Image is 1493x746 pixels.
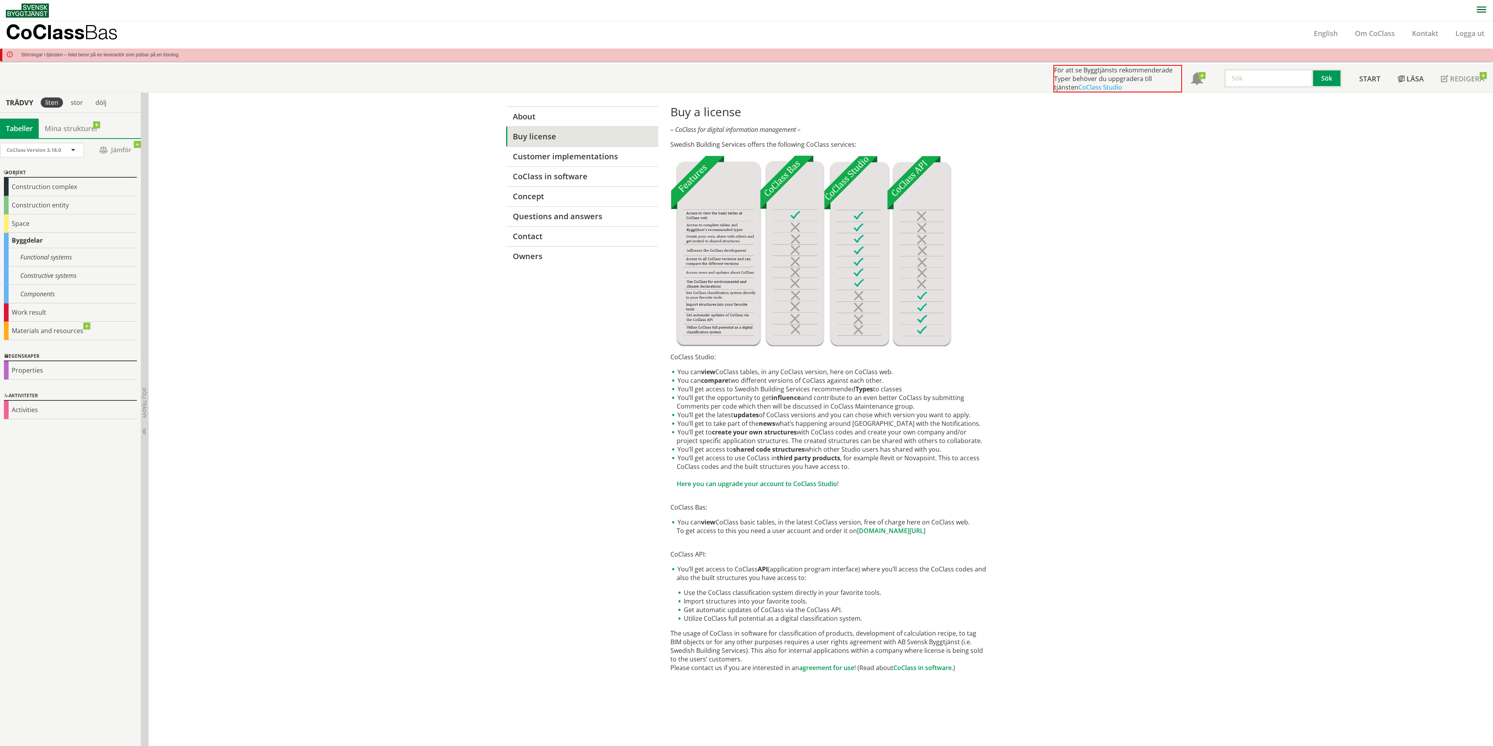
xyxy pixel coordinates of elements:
[733,411,759,419] strong: updates
[670,105,987,702] div: CoClass Bas: The usage of CoClass in software for classification of products, development of calc...
[1432,65,1493,92] a: Redigera
[670,140,987,149] p: Swedish Building Services offers the following CoClass services:
[4,267,137,285] div: Constructive systems
[670,411,987,419] li: You’ll get the latest of CoClass versions and you can chose which version you want to apply.
[677,597,987,605] li: Import structures into your favorite tools.
[6,27,118,36] p: CoClass
[4,168,137,178] div: Objekt
[506,106,658,126] a: About
[670,105,987,119] h1: Buy a license
[799,663,854,672] a: agreement for use
[677,614,987,623] li: Utilize CoClass full potential as a digital classification system.
[670,125,801,134] em: – CoClass for digital information management –
[506,146,658,166] a: Customer implementations
[670,419,987,428] li: You’ll get to take part of the what’s happening around [GEOGRAPHIC_DATA] with the Notifications.
[670,368,987,376] li: You can CoClass tables, in any CoClass version, here on CoClass web.
[506,246,658,266] a: Owners
[677,588,987,597] li: Use the CoClass classification system directly in your favorite tools.
[506,126,658,146] a: Buy license
[1346,29,1403,38] a: Om CoClass
[701,368,715,376] strong: view
[4,391,137,401] div: Aktiviteter
[1447,29,1493,38] a: Logga ut
[4,196,137,214] div: Construction entity
[670,376,987,385] li: You can two different versions of CoClass against each other.
[1351,65,1389,92] a: Start
[670,428,987,445] li: You’ll get to with CoClass codes and create your own company and/or project specific application ...
[6,4,49,18] img: Svensk Byggtjänst
[1078,83,1122,92] a: CoClass Studio
[4,178,137,196] div: Construction complex
[4,322,137,340] div: Materials and resources
[41,97,63,108] div: liten
[4,285,137,303] div: Components
[4,248,137,267] div: Functional systems
[1191,73,1203,86] span: Notifikationer
[4,303,137,322] div: Work result
[771,393,801,402] strong: influence
[4,401,137,419] div: Activities
[1389,65,1432,92] a: Läsa
[777,454,840,462] strong: third party products
[4,214,137,233] div: Space
[893,663,952,672] a: CoClass in software
[670,445,987,454] li: You’ll get access to which other Studio users has shared with you.
[91,97,111,108] div: dölj
[506,166,658,186] a: CoClass in software
[2,98,38,107] div: Trädvy
[670,541,987,559] p: CoClass API:
[1359,74,1380,83] span: Start
[677,479,837,488] a: Here you can upgrade your account to CoClass Studio
[758,565,768,573] strong: API
[7,146,61,153] span: CoClass Version 3.18.0
[857,526,925,535] a: [DOMAIN_NAME][URL]
[1224,69,1313,88] input: Sök
[141,387,148,418] span: Dölj trädvy
[84,20,118,43] span: Bas
[670,565,987,623] li: You’ll get access to CoClass (application program interface) where you’ll access the CoClass code...
[66,97,88,108] div: stor
[92,143,139,157] span: Jämför
[1313,69,1342,88] button: Sök
[4,233,137,248] div: Byggdelar
[670,393,987,411] li: You’ll get the opportunity to get and contribute to an even better CoClass by submitting Comments...
[1407,74,1424,83] span: Läsa
[1053,65,1182,92] div: För att se Byggtjänsts rekommenderade Typer behöver du uppgradera till tjänsten
[670,454,987,488] li: You’ll get access to use CoClass in , for example Revit or Novapoint. This to access CoClass code...
[712,428,797,436] strong: create your own structures
[677,605,987,614] li: Get automatic updates of CoClass via the CoClass API.
[670,155,952,346] img: Tjnster-Tabell_CoClassBas-Studio-API-ENG2022-12-22.jpg
[701,518,715,526] strong: view
[670,518,987,535] li: You can CoClass basic tables, in the latest CoClass version, free of charge here on CoClass web. ...
[4,352,137,361] div: Egenskaper
[733,445,805,454] strong: shared code structures
[670,353,987,361] p: CoClass Studio:
[506,206,658,226] a: Questions and answers
[855,385,873,393] strong: Types
[1305,29,1346,38] a: English
[39,119,104,138] a: Mina strukturer
[1403,29,1447,38] a: Kontakt
[506,226,658,246] a: Contact
[701,376,728,385] strong: compare
[6,21,135,45] a: CoClassBas
[670,385,987,393] li: You’ll get access to Swedish Building Services recommended to classes
[506,186,658,206] a: Concept
[759,419,775,428] strong: news
[4,361,137,380] div: Properties
[1450,74,1484,83] span: Redigera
